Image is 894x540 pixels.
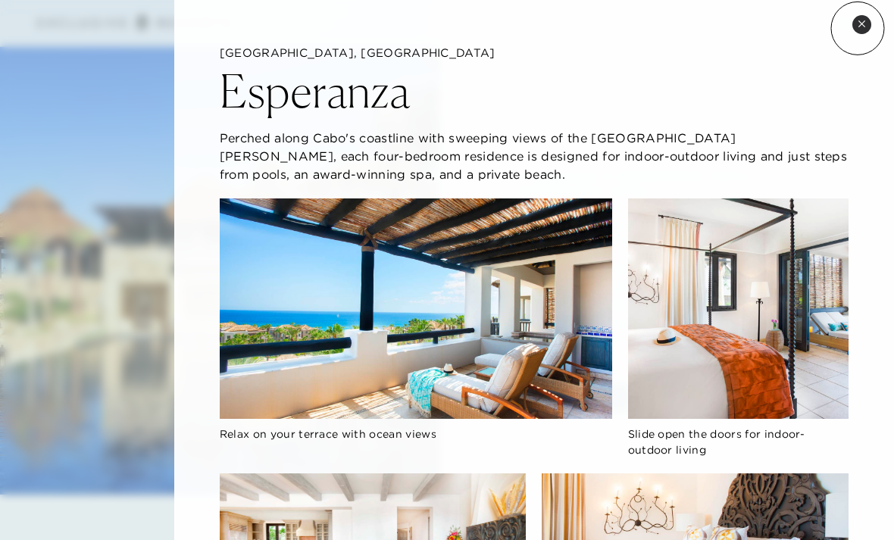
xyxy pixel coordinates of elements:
p: Perched along Cabo's coastline with sweeping views of the [GEOGRAPHIC_DATA][PERSON_NAME], each fo... [220,129,849,183]
span: Slide open the doors for indoor-outdoor living [628,427,805,457]
span: Relax on your terrace with ocean views [220,427,436,441]
iframe: Qualified Messenger [824,470,894,540]
h2: Esperanza [220,68,411,114]
h5: [GEOGRAPHIC_DATA], [GEOGRAPHIC_DATA] [220,45,849,61]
